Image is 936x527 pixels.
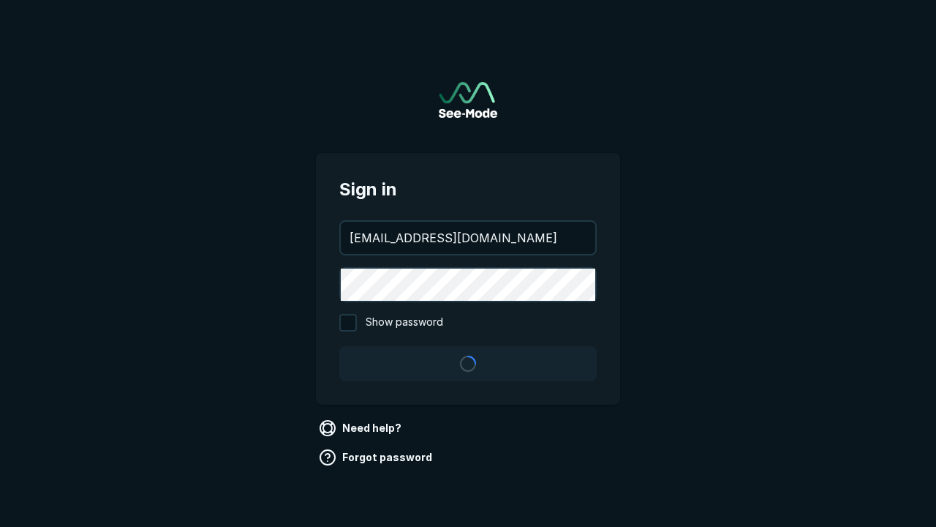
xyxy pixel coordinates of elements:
span: Show password [366,314,443,332]
span: Sign in [339,176,597,203]
input: your@email.com [341,222,595,254]
a: Go to sign in [439,82,497,118]
img: See-Mode Logo [439,82,497,118]
a: Need help? [316,416,407,440]
a: Forgot password [316,446,438,469]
